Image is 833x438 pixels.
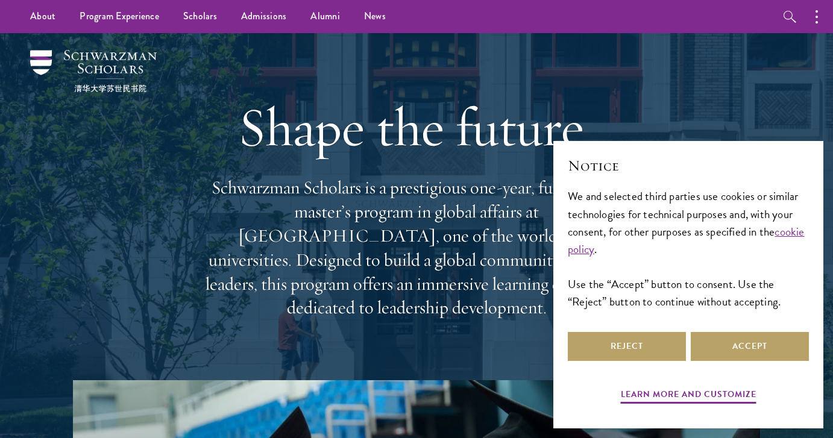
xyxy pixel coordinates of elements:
[691,332,809,361] button: Accept
[568,155,809,176] h2: Notice
[568,332,686,361] button: Reject
[200,176,633,320] p: Schwarzman Scholars is a prestigious one-year, fully funded master’s program in global affairs at...
[30,50,157,92] img: Schwarzman Scholars
[568,187,809,310] div: We and selected third parties use cookies or similar technologies for technical purposes and, wit...
[200,93,633,161] h1: Shape the future.
[568,223,805,258] a: cookie policy
[621,387,756,405] button: Learn more and customize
